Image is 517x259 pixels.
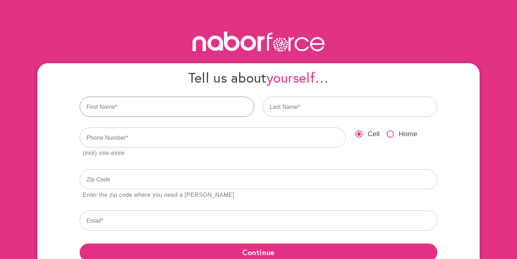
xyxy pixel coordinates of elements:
[83,190,234,200] div: Enter the zip code where you need a [PERSON_NAME]
[368,129,380,139] span: Cell
[83,149,125,158] div: (###) ###-####
[80,69,437,86] h4: Tell us about …
[266,68,315,87] span: yourself
[85,246,432,259] span: Continue
[399,129,418,139] span: Home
